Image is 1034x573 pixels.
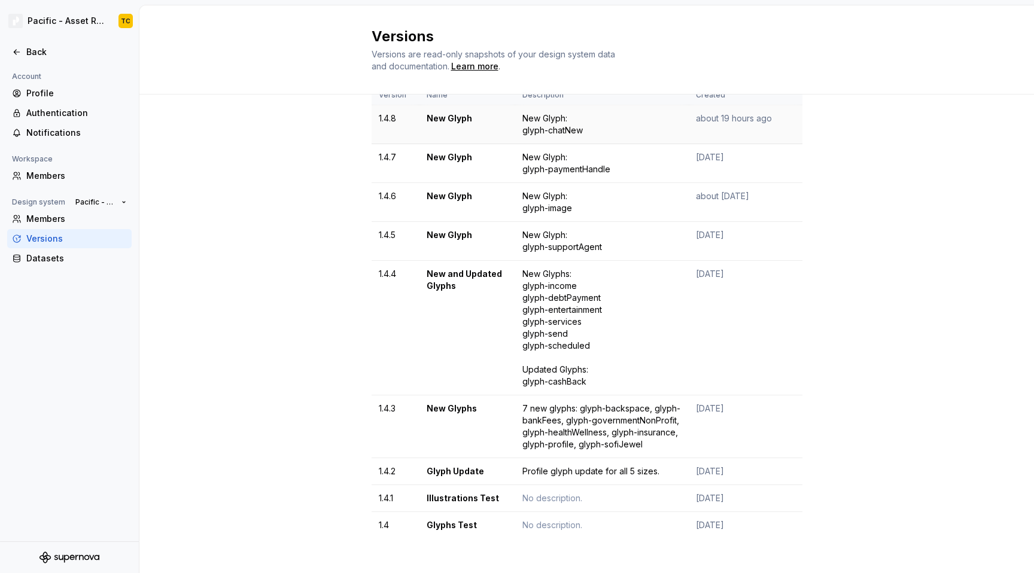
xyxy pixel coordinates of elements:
h2: Versions [372,27,788,46]
div: New Glyphs: glyph-income glyph-debtPayment glyph-entertainment glyph-services glyph-send glyph-sc... [522,268,682,388]
td: 1.4.6 [372,183,419,222]
a: Profile [7,84,132,103]
td: [DATE] [689,512,802,539]
td: 1.4.5 [372,222,419,261]
td: 1.4.2 [372,458,419,485]
th: Description [515,86,689,105]
div: Pacific - Asset Repository (Glyphs) [28,15,104,27]
div: Profile [26,87,127,99]
div: Profile glyph update for all 5 sizes. [522,465,682,477]
td: 1.4 [372,512,419,539]
span: Pacific - Asset Repository (Glyphs) [75,197,117,207]
div: Notifications [26,127,127,139]
div: No description. [522,519,682,531]
th: Version [372,86,419,105]
div: Members [26,170,127,182]
td: New Glyph [419,144,515,183]
div: Datasets [26,252,127,264]
div: Authentication [26,107,127,119]
img: 8d0dbd7b-a897-4c39-8ca0-62fbda938e11.png [8,14,23,28]
a: Learn more [451,60,498,72]
td: New Glyph [419,222,515,261]
td: about [DATE] [689,183,802,222]
td: 1.4.1 [372,485,419,512]
a: Notifications [7,123,132,142]
a: Members [7,209,132,228]
a: Back [7,42,132,62]
div: Versions [26,233,127,245]
td: 1.4.7 [372,144,419,183]
td: [DATE] [689,144,802,183]
div: New Glyph: glyph-chatNew [522,112,682,136]
div: TC [121,16,130,26]
td: New Glyph [419,105,515,144]
td: [DATE] [689,261,802,395]
td: Glyph Update [419,458,515,485]
div: 7 new glyphs: glyph-backspace, glyph-bankFees, glyph-governmentNonProfit, glyph-healthWellness, g... [522,403,682,450]
div: New Glyph: glyph-paymentHandle [522,151,682,175]
button: Pacific - Asset Repository (Glyphs)TC [2,8,136,34]
td: Illustrations Test [419,485,515,512]
td: Glyphs Test [419,512,515,539]
td: 1.4.4 [372,261,419,395]
div: Design system [7,195,70,209]
div: New Glyph: glyph-image [522,190,682,214]
div: Workspace [7,152,57,166]
div: New Glyph: glyph-supportAgent [522,229,682,253]
td: [DATE] [689,458,802,485]
td: New Glyphs [419,395,515,458]
a: Authentication [7,103,132,123]
td: New and Updated Glyphs [419,261,515,395]
th: Name [419,86,515,105]
svg: Supernova Logo [39,551,99,563]
th: Created [689,86,802,105]
span: Versions are read-only snapshots of your design system data and documentation. [372,49,615,71]
div: Back [26,46,127,58]
td: 1.4.3 [372,395,419,458]
td: 1.4.8 [372,105,419,144]
td: [DATE] [689,485,802,512]
span: . [449,62,500,71]
td: New Glyph [419,183,515,222]
td: [DATE] [689,222,802,261]
div: No description. [522,492,682,504]
td: about 19 hours ago [689,105,802,144]
td: [DATE] [689,395,802,458]
a: Members [7,166,132,185]
div: Members [26,213,127,225]
a: Datasets [7,249,132,268]
a: Versions [7,229,132,248]
div: Account [7,69,46,84]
